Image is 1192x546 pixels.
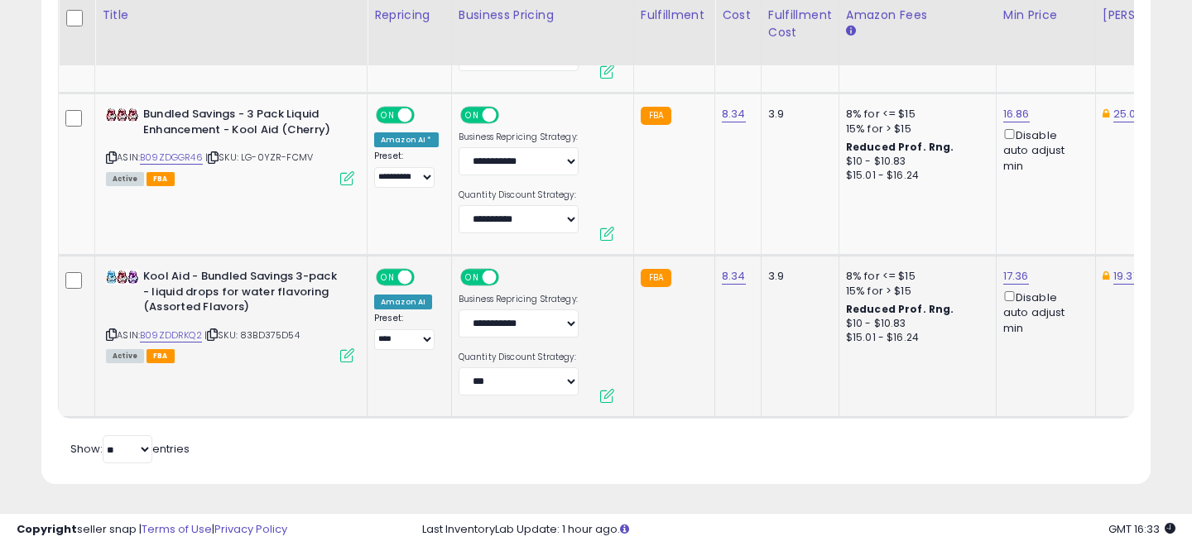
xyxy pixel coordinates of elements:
[147,172,175,186] span: FBA
[1003,268,1029,285] a: 17.36
[462,271,483,285] span: ON
[374,313,439,350] div: Preset:
[412,108,439,122] span: OFF
[106,172,144,186] span: All listings currently available for purchase on Amazon
[846,140,954,154] b: Reduced Prof. Rng.
[70,441,190,457] span: Show: entries
[374,7,445,24] div: Repricing
[768,107,826,122] div: 3.9
[1113,268,1137,285] a: 19.31
[204,328,300,342] span: | SKU: 83BD375D54
[412,271,439,285] span: OFF
[722,106,746,122] a: 8.34
[147,349,175,363] span: FBA
[846,269,983,284] div: 8% for <= $15
[377,108,398,122] span: ON
[846,122,983,136] div: 15% for > $15
[459,189,579,201] label: Quantity Discount Strategy:
[1003,106,1030,122] a: 16.86
[459,132,579,143] label: Business Repricing Strategy:
[377,271,398,285] span: ON
[846,107,983,122] div: 8% for <= $15
[205,151,313,164] span: | SKU: LG-0YZR-FCMV
[462,108,483,122] span: ON
[422,522,1175,538] div: Last InventoryLab Update: 1 hour ago.
[1003,7,1089,24] div: Min Price
[106,108,139,122] img: 51OkxF1mcPL._SL40_.jpg
[106,107,354,184] div: ASIN:
[496,271,522,285] span: OFF
[459,294,579,305] label: Business Repricing Strategy:
[214,521,287,537] a: Privacy Policy
[722,7,754,24] div: Cost
[374,151,439,188] div: Preset:
[641,7,708,24] div: Fulfillment
[17,522,287,538] div: seller snap | |
[1113,106,1143,122] a: 25.00
[1108,521,1175,537] span: 2025-09-11 16:33 GMT
[140,151,203,165] a: B09ZDGGR46
[142,521,212,537] a: Terms of Use
[641,107,671,125] small: FBA
[102,7,360,24] div: Title
[846,317,983,331] div: $10 - $10.83
[846,302,954,316] b: Reduced Prof. Rng.
[459,352,579,363] label: Quantity Discount Strategy:
[722,268,746,285] a: 8.34
[140,328,202,342] a: B09ZDDRKQ2
[106,270,139,285] img: 41rXyTWh3xL._SL40_.jpg
[1003,288,1083,336] div: Disable auto adjust min
[106,269,354,361] div: ASIN:
[846,169,983,183] div: $15.01 - $16.24
[374,132,439,147] div: Amazon AI *
[106,349,144,363] span: All listings currently available for purchase on Amazon
[496,108,522,122] span: OFF
[768,7,832,41] div: Fulfillment Cost
[846,284,983,299] div: 15% for > $15
[1003,126,1083,174] div: Disable auto adjust min
[143,269,344,319] b: Kool Aid - Bundled Savings 3-pack - liquid drops for water flavoring (Assorted Flavors)
[459,7,627,24] div: Business Pricing
[143,107,344,141] b: Bundled Savings - 3 Pack Liquid Enhancement - Kool Aid (Cherry)
[768,269,826,284] div: 3.9
[17,521,77,537] strong: Copyright
[846,155,983,169] div: $10 - $10.83
[846,331,983,345] div: $15.01 - $16.24
[846,24,856,39] small: Amazon Fees.
[846,7,989,24] div: Amazon Fees
[641,269,671,287] small: FBA
[374,295,432,309] div: Amazon AI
